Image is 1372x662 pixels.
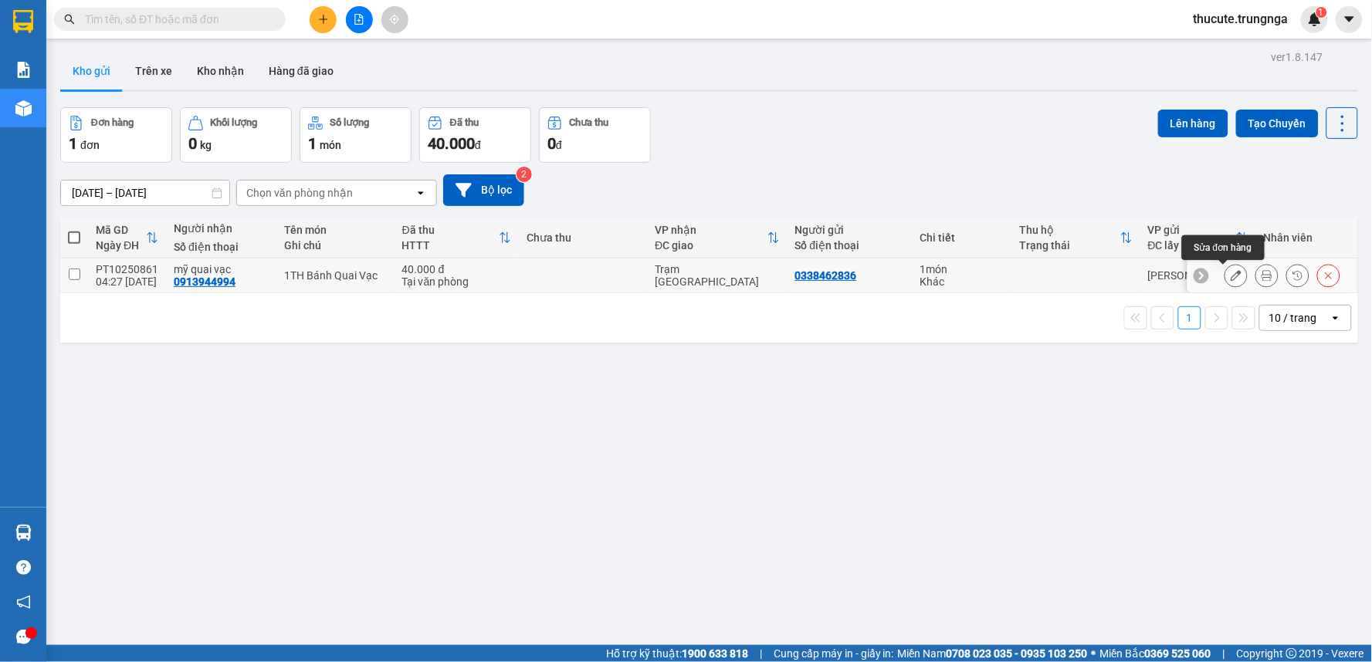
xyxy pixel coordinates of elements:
[395,218,520,258] th: Toggle SortBy
[185,52,256,90] button: Kho nhận
[96,275,158,288] div: 04:27 [DATE]
[389,14,400,25] span: aim
[174,275,235,288] div: 0913944994
[15,62,32,78] img: solution-icon
[188,134,197,153] span: 0
[96,263,158,275] div: PT10250861
[402,275,512,288] div: Tại văn phòng
[284,224,387,236] div: Tên món
[1020,224,1120,236] div: Thu hộ
[12,100,139,118] div: 40.000
[174,222,269,235] div: Người nhận
[419,107,531,163] button: Đã thu40.000đ
[123,52,185,90] button: Trên xe
[16,560,31,575] span: question-circle
[15,100,32,117] img: warehouse-icon
[318,14,329,25] span: plus
[655,263,779,288] div: Trạm [GEOGRAPHIC_DATA]
[402,263,512,275] div: 40.000 đ
[174,241,269,253] div: Số điện thoại
[527,231,639,244] div: Chưa thu
[80,139,100,151] span: đơn
[1236,110,1319,137] button: Tạo Chuyến
[69,134,77,153] span: 1
[795,239,905,252] div: Số điện thoại
[655,224,767,236] div: VP nhận
[1092,650,1096,657] span: ⚪️
[898,645,1088,662] span: Miền Nam
[211,117,258,128] div: Khối lượng
[1269,310,1317,326] div: 10 / trang
[1308,12,1322,26] img: icon-new-feature
[1100,645,1211,662] span: Miền Bắc
[96,239,146,252] div: Ngày ĐH
[96,224,146,236] div: Mã GD
[1286,648,1297,659] span: copyright
[1225,264,1248,287] div: Sửa đơn hàng
[443,174,524,206] button: Bộ lọc
[381,6,408,33] button: aim
[13,10,33,33] img: logo-vxr
[1020,239,1120,252] div: Trạng thái
[1012,218,1140,258] th: Toggle SortBy
[1182,235,1265,260] div: Sửa đơn hàng
[13,13,137,48] div: [PERSON_NAME]
[647,218,787,258] th: Toggle SortBy
[284,269,387,282] div: 1TH Bánh Quai Vạc
[60,52,123,90] button: Kho gửi
[1145,647,1211,660] strong: 0369 525 060
[64,14,75,25] span: search
[1140,218,1256,258] th: Toggle SortBy
[920,263,1004,275] div: 1 món
[330,117,370,128] div: Số lượng
[284,239,387,252] div: Ghi chú
[1148,239,1236,252] div: ĐC lấy
[308,134,317,153] span: 1
[606,645,748,662] span: Hỗ trợ kỹ thuật:
[16,630,31,644] span: message
[402,224,500,236] div: Đã thu
[920,231,1004,244] div: Chi tiết
[256,52,346,90] button: Hàng đã giao
[795,224,905,236] div: Người gửi
[246,185,353,201] div: Chọn văn phòng nhận
[147,69,304,90] div: 0913944994
[310,6,337,33] button: plus
[200,139,212,151] span: kg
[1336,6,1363,33] button: caret-down
[539,107,651,163] button: Chưa thu0đ
[15,525,32,541] img: warehouse-icon
[774,645,894,662] span: Cung cấp máy in - giấy in:
[1178,306,1201,329] button: 1
[1330,312,1342,324] svg: open
[88,218,166,258] th: Toggle SortBy
[402,239,500,252] div: HTTT
[475,139,481,151] span: đ
[16,595,31,610] span: notification
[85,11,267,28] input: Tìm tên, số ĐT hoặc mã đơn
[13,13,37,29] span: Gửi:
[1316,7,1327,18] sup: 1
[1158,110,1228,137] button: Lên hàng
[795,269,857,282] div: 0338462836
[428,134,475,153] span: 40.000
[147,13,304,50] div: Trạm [GEOGRAPHIC_DATA]
[1181,9,1301,29] span: thucute.trungnga
[1272,49,1323,66] div: ver 1.8.147
[147,50,304,69] div: mỹ quai vạc
[147,15,185,31] span: Nhận:
[547,134,556,153] span: 0
[354,14,364,25] span: file-add
[760,645,762,662] span: |
[174,263,269,275] div: mỹ quai vạc
[180,107,292,163] button: Khối lượng0kg
[61,181,229,205] input: Select a date range.
[1148,269,1248,282] div: [PERSON_NAME]
[346,6,373,33] button: file-add
[570,117,609,128] div: Chưa thu
[415,187,427,199] svg: open
[60,107,172,163] button: Đơn hàng1đơn
[655,239,767,252] div: ĐC giao
[1148,224,1236,236] div: VP gửi
[12,101,59,117] span: Đã thu :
